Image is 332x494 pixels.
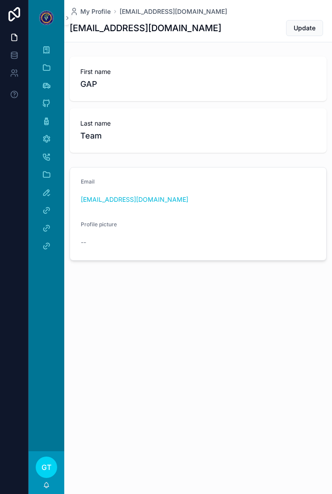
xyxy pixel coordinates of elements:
div: scrollable content [29,36,64,265]
a: [EMAIL_ADDRESS][DOMAIN_NAME] [81,195,188,204]
span: My Profile [80,7,111,16]
span: GT [41,462,51,473]
span: Profile picture [81,221,117,228]
span: First name [80,67,316,76]
img: App logo [39,11,54,25]
span: Team [80,130,316,142]
h1: [EMAIL_ADDRESS][DOMAIN_NAME] [70,22,221,34]
button: Update [286,20,323,36]
span: Update [294,24,315,33]
a: My Profile [70,7,111,16]
span: GAP [80,78,316,90]
span: -- [81,238,86,247]
a: [EMAIL_ADDRESS][DOMAIN_NAME] [120,7,227,16]
span: Last name [80,119,316,128]
span: Email [81,178,95,185]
